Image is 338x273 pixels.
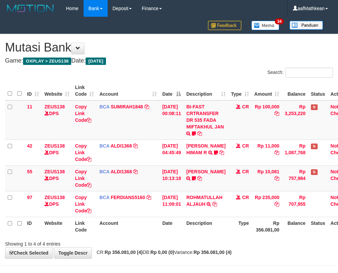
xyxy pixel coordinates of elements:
[197,176,202,181] a: Copy FERLANDA EFRILIDIT to clipboard
[186,195,222,207] a: ROHMATULLAH ALJAUH
[27,195,32,200] span: 97
[5,3,56,13] img: MOTION_logo.png
[42,140,72,165] td: DPS
[75,169,91,188] a: Copy Link Code
[186,143,225,155] a: [PERSON_NAME] HIMAM R
[111,169,132,174] a: ALDI1368
[274,111,279,116] a: Copy Rp 100,000 to clipboard
[44,104,65,109] a: ZEUS138
[5,238,136,247] div: Showing 1 to 4 of 4 entries
[5,247,53,259] a: Check Selected
[42,217,72,236] th: Website
[252,140,282,165] td: Rp 11,000
[99,195,109,200] span: BCA
[42,81,72,100] th: Website: activate to sort column ascending
[311,144,318,149] span: Has Note
[42,191,72,217] td: DPS
[133,143,138,149] a: Copy ALDI1368 to clipboard
[282,100,308,140] td: Rp 3,253,220
[27,169,32,174] span: 55
[308,81,328,100] th: Status
[27,143,32,149] span: 42
[242,104,249,109] span: CR
[93,250,232,255] span: CR: DB: Variance:
[97,81,159,100] th: Account: activate to sort column ascending
[311,104,318,110] span: Has Note
[72,217,97,236] th: Link Code
[24,81,42,100] th: ID: activate to sort column ascending
[252,100,282,140] td: Rp 100,000
[133,169,138,174] a: Copy ALDI1368 to clipboard
[290,21,323,30] img: panduan.png
[282,140,308,165] td: Rp 1,087,768
[275,18,284,24] span: 34
[159,191,184,217] td: [DATE] 11:09:01
[228,217,252,236] th: Type
[105,250,143,255] strong: Rp 356.081,00 (4)
[212,201,217,207] a: Copy ROHMATULLAH ALJAUH to clipboard
[282,191,308,217] td: Rp 707,955
[286,68,333,78] input: Search:
[251,21,279,30] img: Button%20Memo.svg
[144,104,149,109] a: Copy SUMIRAH1848 to clipboard
[208,21,241,30] img: Feedback.jpg
[44,143,65,149] a: ZEUS138
[159,217,184,236] th: Date
[75,104,91,123] a: Copy Link Code
[72,81,97,100] th: Link Code: activate to sort column ascending
[184,100,228,140] td: BI-FAST CRTRANSFER DR 535 FADA MIFTAKHUL JAN
[159,140,184,165] td: [DATE] 04:45:49
[24,217,42,236] th: ID
[42,165,72,191] td: DPS
[44,169,65,174] a: ZEUS138
[246,17,285,34] a: 34
[42,100,72,140] td: DPS
[197,131,202,136] a: Copy BI-FAST CRTRANSFER DR 535 FADA MIFTAKHUL JAN to clipboard
[252,217,282,236] th: Rp 356.081,00
[308,217,328,236] th: Status
[99,104,109,109] span: BCA
[252,81,282,100] th: Amount: activate to sort column ascending
[150,250,174,255] strong: Rp 0,00 (0)
[242,169,249,174] span: CR
[111,195,145,200] a: FERDIANS5160
[99,169,109,174] span: BCA
[184,217,228,236] th: Description
[184,81,228,100] th: Description: activate to sort column ascending
[282,81,308,100] th: Balance
[97,217,159,236] th: Account
[194,250,232,255] strong: Rp 356.081,00 (4)
[5,41,333,54] h1: Mutasi Bank
[242,143,249,149] span: CR
[75,195,91,213] a: Copy Link Code
[282,217,308,236] th: Balance
[99,143,109,149] span: BCA
[75,143,91,162] a: Copy Link Code
[252,165,282,191] td: Rp 10,081
[44,195,65,200] a: ZEUS138
[274,176,279,181] a: Copy Rp 10,081 to clipboard
[219,150,224,155] a: Copy ALVA HIMAM R to clipboard
[252,191,282,217] td: Rp 235,000
[186,169,225,174] a: [PERSON_NAME]
[311,169,318,175] span: Has Note
[274,150,279,155] a: Copy Rp 11,000 to clipboard
[86,58,106,65] span: [DATE]
[274,201,279,207] a: Copy Rp 235,000 to clipboard
[267,68,333,78] label: Search:
[159,81,184,100] th: Date: activate to sort column descending
[242,195,249,200] span: CR
[27,104,32,109] span: 11
[159,100,184,140] td: [DATE] 00:08:11
[5,58,333,64] h4: Game: Date:
[54,247,92,259] a: Toggle Descr
[159,165,184,191] td: [DATE] 10:13:18
[146,195,151,200] a: Copy FERDIANS5160 to clipboard
[282,165,308,191] td: Rp 757,984
[111,104,143,109] a: SUMIRAH1848
[228,81,252,100] th: Type: activate to sort column ascending
[111,143,132,149] a: ALDI1368
[23,58,71,65] span: OXPLAY > ZEUS138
